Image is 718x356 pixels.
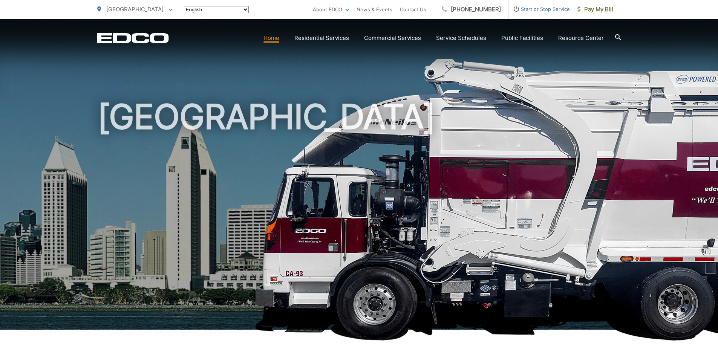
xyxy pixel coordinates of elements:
select: Select a language [184,6,249,13]
span: Pay My Bill [577,5,613,14]
a: Resource Center [558,34,604,43]
h1: [GEOGRAPHIC_DATA] [97,98,621,336]
a: Home [263,34,279,43]
a: News & Events [357,5,392,14]
a: Public Facilities [501,34,543,43]
span: [GEOGRAPHIC_DATA] [106,6,164,13]
a: Residential Services [294,34,349,43]
a: Contact Us [400,5,426,14]
a: About EDCO [313,5,349,14]
a: Commercial Services [364,34,421,43]
a: Service Schedules [436,34,486,43]
a: EDCD logo. Return to the homepage. [97,33,169,43]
